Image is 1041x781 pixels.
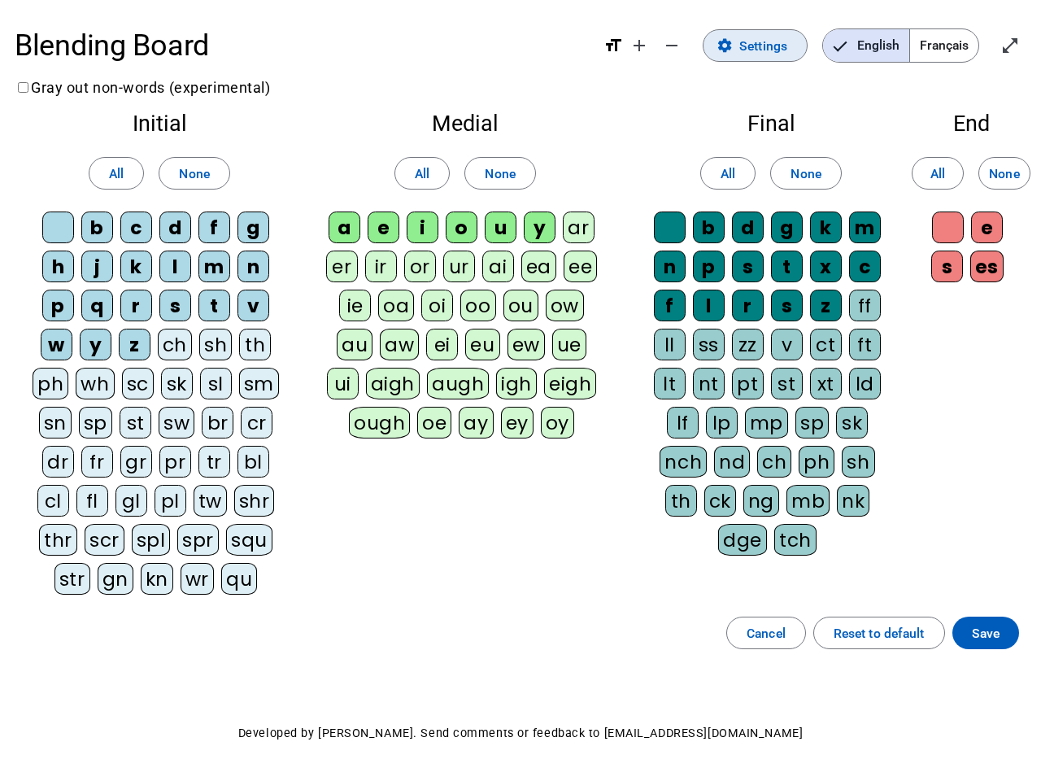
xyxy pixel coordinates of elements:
div: gn [98,563,133,595]
div: ff [849,290,881,321]
div: br [202,407,233,438]
button: All [394,157,450,190]
div: es [970,251,1004,282]
div: ch [158,329,192,360]
button: Increase font size [623,29,656,62]
div: c [120,212,152,243]
div: e [971,212,1003,243]
div: ew [507,329,545,360]
div: nch [660,446,707,478]
div: sh [199,329,232,360]
span: None [485,163,515,185]
div: ar [563,212,595,243]
div: oo [460,290,495,321]
div: ch [757,446,791,478]
div: tch [774,524,817,556]
div: cr [241,407,272,438]
div: spl [132,524,171,556]
div: sl [200,368,232,399]
div: d [732,212,764,243]
p: Developed by [PERSON_NAME]. Send comments or feedback to [EMAIL_ADDRESS][DOMAIN_NAME] [15,722,1026,744]
div: sw [159,407,194,438]
h2: End [930,113,1012,135]
div: p [42,290,74,321]
div: sp [795,407,829,438]
div: nd [714,446,750,478]
div: mb [786,485,830,517]
div: str [54,563,90,595]
div: p [693,251,725,282]
div: ll [654,329,686,360]
div: c [849,251,881,282]
div: n [654,251,686,282]
div: oa [378,290,414,321]
div: sc [122,368,154,399]
span: All [415,163,429,185]
div: dr [42,446,74,478]
button: All [89,157,144,190]
div: s [931,251,963,282]
div: x [810,251,842,282]
div: sn [39,407,72,438]
div: ld [849,368,881,399]
div: igh [496,368,537,399]
div: au [337,329,372,360]
div: aigh [366,368,420,399]
div: ey [501,407,534,438]
div: bl [237,446,269,478]
div: e [368,212,399,243]
div: t [198,290,230,321]
div: z [810,290,842,321]
div: wr [181,563,214,595]
mat-icon: settings [717,37,733,54]
div: w [41,329,72,360]
div: v [771,329,803,360]
div: r [120,290,152,321]
div: q [81,290,113,321]
h1: Blending Board [15,16,589,75]
div: g [237,212,269,243]
div: ei [426,329,458,360]
span: Cancel [747,622,786,644]
div: eu [465,329,499,360]
div: tw [194,485,227,517]
span: All [721,163,735,185]
div: t [771,251,803,282]
button: None [159,157,229,190]
mat-icon: open_in_full [1000,36,1020,55]
mat-icon: format_size [603,36,623,55]
div: sp [79,407,112,438]
div: a [329,212,360,243]
div: gl [115,485,147,517]
span: All [109,163,124,185]
div: oi [421,290,453,321]
div: ph [799,446,834,478]
div: nt [693,368,725,399]
button: Decrease font size [656,29,688,62]
div: m [849,212,881,243]
div: f [654,290,686,321]
div: spr [177,524,219,556]
div: ie [339,290,371,321]
div: s [159,290,191,321]
span: None [179,163,209,185]
input: Gray out non-words (experimental) [18,82,28,93]
div: ir [365,251,397,282]
button: Save [952,617,1019,649]
span: All [930,163,945,185]
div: lt [654,368,686,399]
div: augh [427,368,489,399]
div: k [120,251,152,282]
span: Reset to default [834,622,925,644]
div: h [42,251,74,282]
div: ft [849,329,881,360]
button: Settings [703,29,808,62]
div: ai [482,251,514,282]
div: dge [718,524,767,556]
button: Reset to default [813,617,945,649]
button: Enter full screen [994,29,1026,62]
div: ck [704,485,736,517]
button: All [912,157,964,190]
h2: Initial [29,113,290,135]
div: scr [85,524,124,556]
